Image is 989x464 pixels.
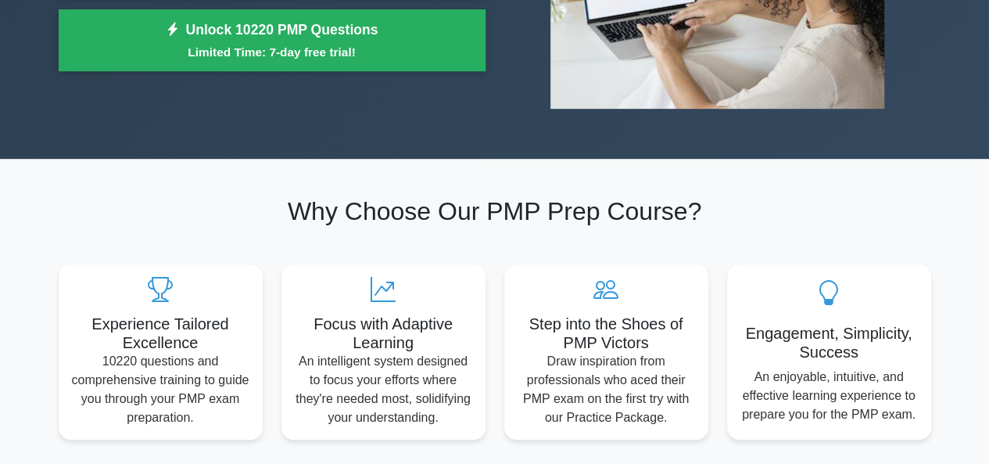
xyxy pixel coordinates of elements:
p: Draw inspiration from professionals who aced their PMP exam on the first try with our Practice Pa... [517,352,696,427]
small: Limited Time: 7-day free trial! [78,43,466,61]
p: An intelligent system designed to focus your efforts where they're needed most, solidifying your ... [294,352,473,427]
h5: Focus with Adaptive Learning [294,315,473,352]
h2: Why Choose Our PMP Prep Course? [59,196,931,226]
h5: Experience Tailored Excellence [71,315,250,352]
p: 10220 questions and comprehensive training to guide you through your PMP exam preparation. [71,352,250,427]
h5: Engagement, Simplicity, Success [740,324,919,361]
a: Unlock 10220 PMP QuestionsLimited Time: 7-day free trial! [59,9,486,72]
h5: Step into the Shoes of PMP Victors [517,315,696,352]
p: An enjoyable, intuitive, and effective learning experience to prepare you for the PMP exam. [740,368,919,424]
